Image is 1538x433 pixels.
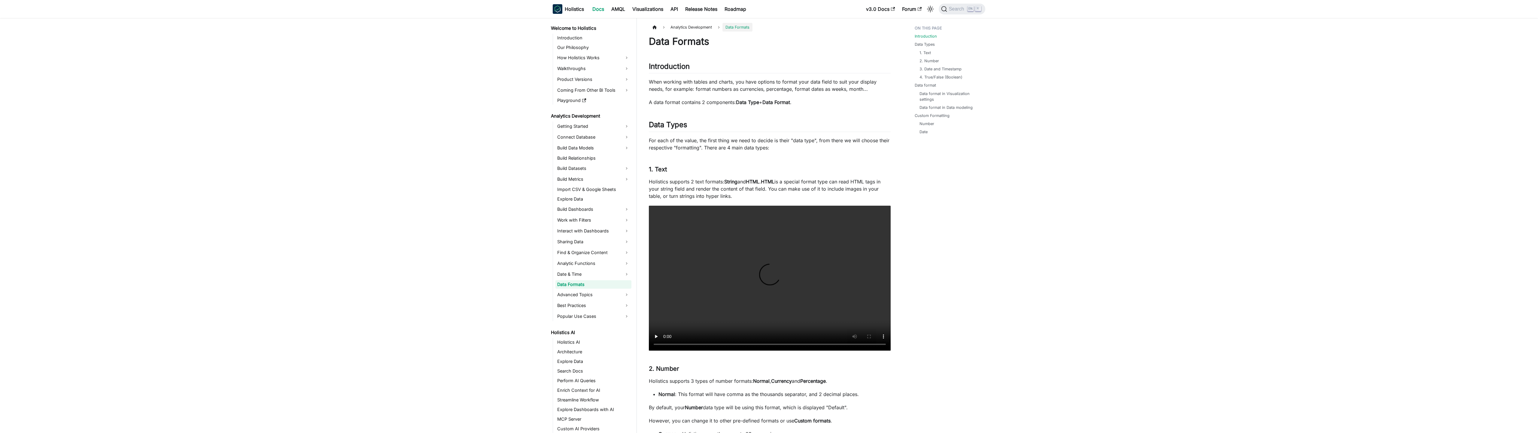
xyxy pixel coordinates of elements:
[721,4,750,14] a: Roadmap
[555,290,631,299] a: Advanced Topics
[555,367,631,375] a: Search Docs
[555,425,631,433] a: Custom AI Providers
[555,248,631,257] a: Find & Organize Content
[862,4,898,14] a: v3.0 Docs
[555,415,631,423] a: MCP Server
[629,4,667,14] a: Visualizations
[771,378,792,384] strong: Currency
[555,121,631,131] a: Getting Started
[608,4,629,14] a: AMQL
[919,105,973,110] a: Data format in Data modeling
[649,166,891,173] h3: 1. Text
[919,66,962,72] a: 3. Date and Timestamp
[667,23,715,32] span: Analytics Development
[915,41,935,47] a: Data Types
[555,269,631,279] a: Date & Time
[555,34,631,42] a: Introduction
[649,404,891,411] p: By default, your data type will be using this format, which is displayed "Default".
[549,112,631,120] a: Analytics Development
[724,179,737,185] strong: String
[555,64,631,73] a: Walkthroughs
[649,120,891,132] h2: Data Types
[555,376,631,385] a: Perform AI Queries
[682,4,721,14] a: Release Notes
[555,154,631,162] a: Build Relationships
[649,137,891,151] p: For each of the value, the first thing we need to decide is their "data type", from there we will...
[919,121,934,127] a: Number
[555,338,631,346] a: Holistics AI
[649,365,891,373] h3: 2. Number
[555,226,631,236] a: Interact with Dashboards
[555,75,631,84] a: Product Versions
[549,24,631,32] a: Welcome to Holistics
[649,417,891,424] p: However, you can change it to other pre-defined formats or use .
[555,386,631,395] a: Enrich Context for AI
[549,328,631,337] a: Holistics AI
[746,179,759,185] strong: HTML
[589,4,608,14] a: Docs
[565,5,584,13] b: Holistics
[553,4,584,14] a: HolisticsHolistics
[919,74,962,80] a: 4. True/False (Boolean)
[555,396,631,404] a: Streamline Workflow
[555,312,631,321] a: Popular Use Cases
[939,4,985,14] button: Search (Ctrl+K)
[926,4,935,14] button: Switch between dark and light mode (currently light mode)
[547,18,637,433] nav: Docs sidebar
[800,378,826,384] strong: Percentage
[915,82,936,88] a: Data format
[915,113,950,118] a: Custom Formatting
[736,99,759,105] strong: Data Type
[555,164,631,173] a: Build Datasets
[555,348,631,356] a: Architecture
[555,85,631,95] a: Coming From Other BI Tools
[919,129,928,135] a: Date
[649,23,660,32] a: Home page
[761,179,774,185] strong: HTML
[794,418,831,424] strong: Custom formats
[555,204,631,214] a: Build Dashboards
[555,301,631,310] a: Best Practices
[555,185,631,194] a: Import CSV & Google Sheets
[553,4,562,14] img: Holistics
[762,99,790,105] strong: Data Format
[555,259,631,268] a: Analytic Functions
[685,404,703,410] strong: Number
[753,378,770,384] strong: Normal
[658,391,891,398] li: : This format will have comma as the thousands separator, and 2 decimal places.
[915,33,937,39] a: Introduction
[649,178,891,200] p: Holistics supports 2 text formats: and . is a special format type can read HTML tags in your stri...
[649,78,891,93] p: When working with tables and charts, you have options to format your data field to suit your disp...
[649,99,891,106] p: A data format contains 2 components: + .
[555,237,631,247] a: Sharing Data
[722,23,752,32] span: Data Formats
[947,6,968,12] span: Search
[649,206,891,351] video: Your browser does not support embedding video, but you can .
[555,280,631,289] a: Data Formats
[555,405,631,414] a: Explore Dashboards with AI
[975,6,981,11] kbd: K
[555,174,631,184] a: Build Metrics
[898,4,925,14] a: Forum
[555,215,631,225] a: Work with Filters
[667,4,682,14] a: API
[555,43,631,52] a: Our Philosophy
[555,132,631,142] a: Connect Database
[555,96,631,105] a: Playground
[555,195,631,203] a: Explore Data
[555,357,631,366] a: Explore Data
[649,62,891,73] h2: Introduction
[649,377,891,385] p: Holistics supports 3 types of number formats: , and .
[555,53,631,63] a: How Holistics Works
[649,35,891,48] h1: Data Formats
[555,143,631,153] a: Build Data Models
[658,391,675,397] strong: Normal
[919,50,931,56] a: 1. Text
[649,23,891,32] nav: Breadcrumbs
[919,91,979,102] a: Data format in Visualization settings
[919,58,939,64] a: 2. Number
